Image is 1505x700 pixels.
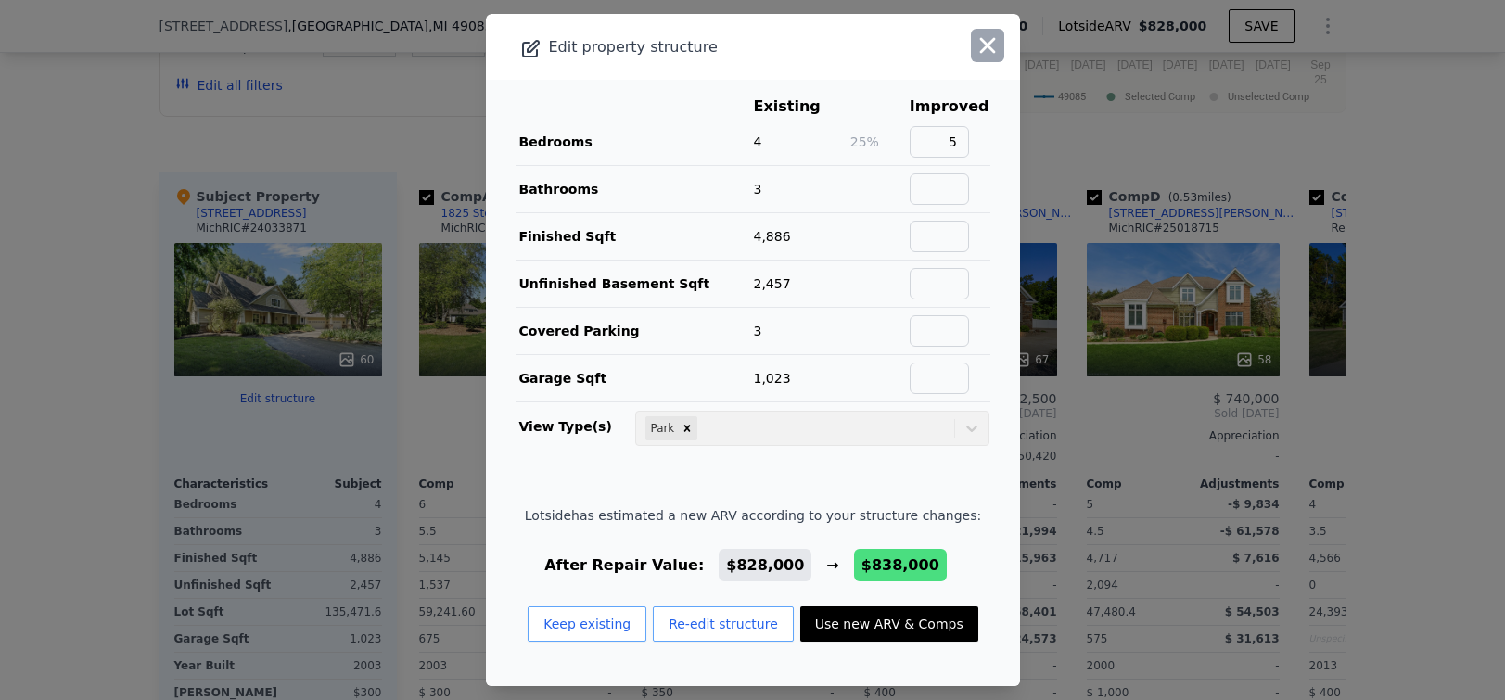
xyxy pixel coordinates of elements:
[754,276,791,291] span: 2,457
[754,229,791,244] span: 4,886
[516,308,753,355] td: Covered Parking
[754,324,762,338] span: 3
[525,506,981,525] span: Lotside has estimated a new ARV according to your structure changes:
[800,606,978,642] button: Use new ARV & Comps
[754,134,762,149] span: 4
[753,95,849,119] th: Existing
[754,371,791,386] span: 1,023
[516,119,753,166] td: Bedrooms
[850,134,879,149] span: 25%
[525,554,981,577] div: After Repair Value: →
[516,166,753,213] td: Bathrooms
[528,606,646,642] button: Keep existing
[516,213,753,261] td: Finished Sqft
[516,355,753,402] td: Garage Sqft
[516,402,634,447] td: View Type(s)
[909,95,990,119] th: Improved
[653,606,794,642] button: Re-edit structure
[486,34,913,60] div: Edit property structure
[754,182,762,197] span: 3
[861,556,939,574] span: $838,000
[726,556,804,574] span: $828,000
[516,261,753,308] td: Unfinished Basement Sqft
